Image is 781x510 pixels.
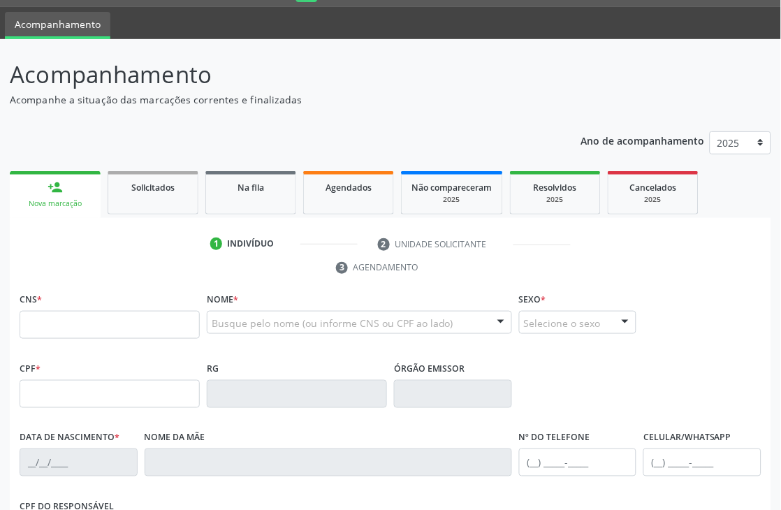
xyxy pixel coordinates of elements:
p: Acompanhe a situação das marcações correntes e finalizadas [10,92,543,107]
p: Ano de acompanhamento [581,131,705,149]
div: Nova marcação [20,198,91,209]
input: __/__/____ [20,449,138,476]
span: Cancelados [630,182,677,194]
input: (__) _____-_____ [519,449,637,476]
input: (__) _____-_____ [643,449,761,476]
div: 2025 [411,194,492,205]
label: CNS [20,289,42,311]
label: Nº do Telefone [519,428,590,449]
label: Sexo [519,289,546,311]
div: 2025 [618,194,688,205]
label: Órgão emissor [394,358,465,380]
span: Na fila [238,182,264,194]
label: Data de nascimento [20,428,119,449]
span: Resolvidos [534,182,577,194]
div: 1 [210,238,223,250]
div: Indivíduo [227,238,274,250]
span: Selecione o sexo [524,316,601,330]
div: person_add [48,180,63,195]
p: Acompanhamento [10,57,543,92]
span: Não compareceram [411,182,492,194]
div: 2025 [520,194,590,205]
span: Solicitados [131,182,175,194]
span: Agendados [326,182,372,194]
a: Acompanhamento [5,12,110,39]
label: Nome da mãe [145,428,205,449]
label: CPF [20,358,41,380]
span: Busque pelo nome (ou informe CNS ou CPF ao lado) [212,316,453,330]
label: Celular/WhatsApp [643,428,731,449]
label: Nome [207,289,238,311]
label: RG [207,358,219,380]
